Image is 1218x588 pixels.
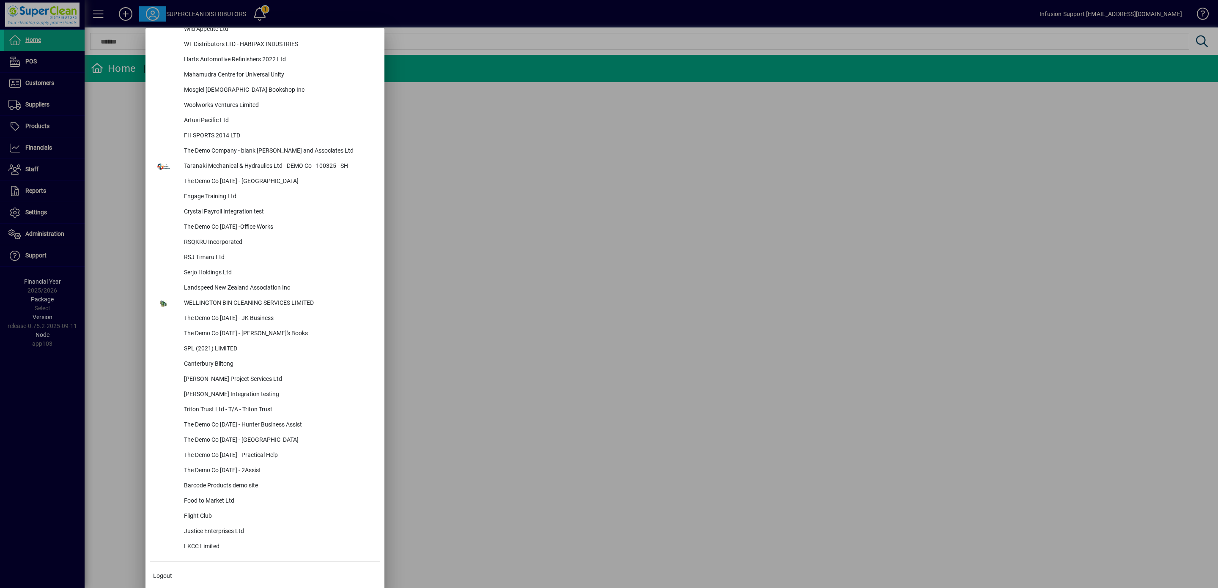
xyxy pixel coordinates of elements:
button: The Demo Co [DATE] - Practical Help [150,448,380,463]
button: Harts Automotive Refinishers 2022 Ltd [150,52,380,68]
button: Logout [150,569,380,584]
button: Canterbury Biltong [150,357,380,372]
div: Wild Appetite Ltd [177,22,380,37]
button: Crystal Payroll Integration test [150,205,380,220]
button: LKCC Limited [150,539,380,555]
button: Triton Trust Ltd - T/A - Triton Trust [150,402,380,418]
button: Barcode Products demo site [150,479,380,494]
div: Food to Market Ltd [177,494,380,509]
button: Wild Appetite Ltd [150,22,380,37]
div: Flight Club [177,509,380,524]
button: The Demo Co [DATE] - 2Assist [150,463,380,479]
div: Mosgiel [DEMOGRAPHIC_DATA] Bookshop Inc [177,83,380,98]
div: The Demo Company - blank [PERSON_NAME] and Associates Ltd [177,144,380,159]
div: Mahamudra Centre for Universal Unity [177,68,380,83]
button: The Demo Co [DATE] - Hunter Business Assist [150,418,380,433]
div: Woolworks Ventures Limited [177,98,380,113]
div: Canterbury Biltong [177,357,380,372]
button: Mahamudra Centre for Universal Unity [150,68,380,83]
div: RSQKRU Incorporated [177,235,380,250]
button: Taranaki Mechanical & Hydraulics Ltd - DEMO Co - 100325 - SH [150,159,380,174]
div: The Demo Co [DATE] - [GEOGRAPHIC_DATA] [177,174,380,189]
div: Barcode Products demo site [177,479,380,494]
button: Landspeed New Zealand Association Inc [150,281,380,296]
div: [PERSON_NAME] Project Services Ltd [177,372,380,387]
div: The Demo Co [DATE] - JK Business [177,311,380,326]
button: [PERSON_NAME] Integration testing [150,387,380,402]
button: The Demo Co [DATE] - [GEOGRAPHIC_DATA] [150,433,380,448]
div: Triton Trust Ltd - T/A - Triton Trust [177,402,380,418]
div: The Demo Co [DATE] - Practical Help [177,448,380,463]
button: RSJ Timaru Ltd [150,250,380,265]
button: Food to Market Ltd [150,494,380,509]
div: SPL (2021) LIMITED [177,342,380,357]
button: The Demo Co [DATE] -Office Works [150,220,380,235]
div: The Demo Co [DATE] -Office Works [177,220,380,235]
button: The Demo Co [DATE] - [GEOGRAPHIC_DATA] [150,174,380,189]
div: LKCC Limited [177,539,380,555]
div: Justice Enterprises Ltd [177,524,380,539]
button: The Demo Co [DATE] - JK Business [150,311,380,326]
div: Crystal Payroll Integration test [177,205,380,220]
button: RSQKRU Incorporated [150,235,380,250]
button: Engage Training Ltd [150,189,380,205]
button: The Demo Company - blank [PERSON_NAME] and Associates Ltd [150,144,380,159]
button: The Demo Co [DATE] - [PERSON_NAME]'s Books [150,326,380,342]
button: Justice Enterprises Ltd [150,524,380,539]
div: FH SPORTS 2014 LTD [177,129,380,144]
button: WELLINGTON BIN CLEANING SERVICES LIMITED [150,296,380,311]
button: [PERSON_NAME] Project Services Ltd [150,372,380,387]
div: Taranaki Mechanical & Hydraulics Ltd - DEMO Co - 100325 - SH [177,159,380,174]
div: Landspeed New Zealand Association Inc [177,281,380,296]
div: RSJ Timaru Ltd [177,250,380,265]
button: SPL (2021) LIMITED [150,342,380,357]
div: [PERSON_NAME] Integration testing [177,387,380,402]
div: Artusi Pacific Ltd [177,113,380,129]
button: WT Distributors LTD - HABIPAX INDUSTRIES [150,37,380,52]
div: Serjo Holdings Ltd [177,265,380,281]
button: Artusi Pacific Ltd [150,113,380,129]
button: Serjo Holdings Ltd [150,265,380,281]
button: Woolworks Ventures Limited [150,98,380,113]
button: FH SPORTS 2014 LTD [150,129,380,144]
div: Harts Automotive Refinishers 2022 Ltd [177,52,380,68]
button: Mosgiel [DEMOGRAPHIC_DATA] Bookshop Inc [150,83,380,98]
div: Engage Training Ltd [177,189,380,205]
span: Logout [153,572,172,580]
div: WT Distributors LTD - HABIPAX INDUSTRIES [177,37,380,52]
div: WELLINGTON BIN CLEANING SERVICES LIMITED [177,296,380,311]
div: The Demo Co [DATE] - [GEOGRAPHIC_DATA] [177,433,380,448]
div: The Demo Co [DATE] - 2Assist [177,463,380,479]
div: The Demo Co [DATE] - [PERSON_NAME]'s Books [177,326,380,342]
button: Flight Club [150,509,380,524]
div: The Demo Co [DATE] - Hunter Business Assist [177,418,380,433]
